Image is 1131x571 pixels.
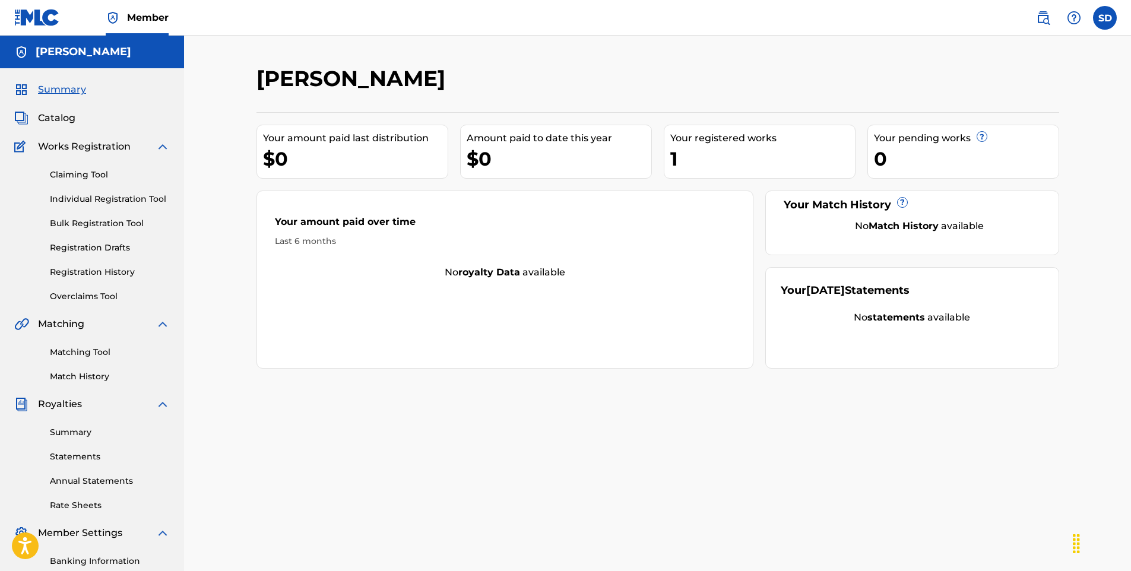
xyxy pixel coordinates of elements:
span: Catalog [38,111,75,125]
div: Your registered works [670,131,855,145]
div: $0 [263,145,448,172]
iframe: Chat Widget [1072,514,1131,571]
span: Works Registration [38,139,131,154]
a: Claiming Tool [50,169,170,181]
strong: Match History [869,220,939,231]
img: Royalties [14,397,28,411]
img: Top Rightsholder [106,11,120,25]
a: Annual Statements [50,475,170,487]
span: [DATE] [806,284,845,297]
div: $0 [467,145,651,172]
div: Help [1062,6,1086,30]
span: ? [898,198,907,207]
div: User Menu [1093,6,1117,30]
img: Works Registration [14,139,30,154]
strong: royalty data [458,267,520,278]
a: Registration Drafts [50,242,170,254]
img: MLC Logo [14,9,60,26]
img: search [1036,11,1050,25]
a: Match History [50,370,170,383]
a: Registration History [50,266,170,278]
div: No available [781,310,1044,325]
img: expand [156,526,170,540]
span: Summary [38,83,86,97]
div: Your Statements [781,283,910,299]
span: Member [127,11,169,24]
img: Member Settings [14,526,28,540]
a: Rate Sheets [50,499,170,512]
a: SummarySummary [14,83,86,97]
div: No available [796,219,1044,233]
span: Member Settings [38,526,122,540]
img: Summary [14,83,28,97]
div: Last 6 months [275,235,736,248]
div: Your Match History [781,197,1044,213]
img: Catalog [14,111,28,125]
a: Public Search [1031,6,1055,30]
a: Statements [50,451,170,463]
div: Drag [1067,526,1086,562]
span: ? [977,132,987,141]
strong: statements [867,312,925,323]
span: Royalties [38,397,82,411]
img: Matching [14,317,29,331]
a: CatalogCatalog [14,111,75,125]
img: expand [156,397,170,411]
span: Matching [38,317,84,331]
div: Your pending works [874,131,1059,145]
a: Overclaims Tool [50,290,170,303]
a: Bulk Registration Tool [50,217,170,230]
a: Matching Tool [50,346,170,359]
img: help [1067,11,1081,25]
div: Your amount paid over time [275,215,736,235]
div: 0 [874,145,1059,172]
div: Your amount paid last distribution [263,131,448,145]
div: No available [257,265,753,280]
h2: [PERSON_NAME] [256,65,451,92]
a: Banking Information [50,555,170,567]
a: Individual Registration Tool [50,193,170,205]
div: 1 [670,145,855,172]
img: expand [156,317,170,331]
div: Amount paid to date this year [467,131,651,145]
a: Summary [50,426,170,439]
img: Accounts [14,45,28,59]
h5: Sharon Renee diego [36,45,131,59]
img: expand [156,139,170,154]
